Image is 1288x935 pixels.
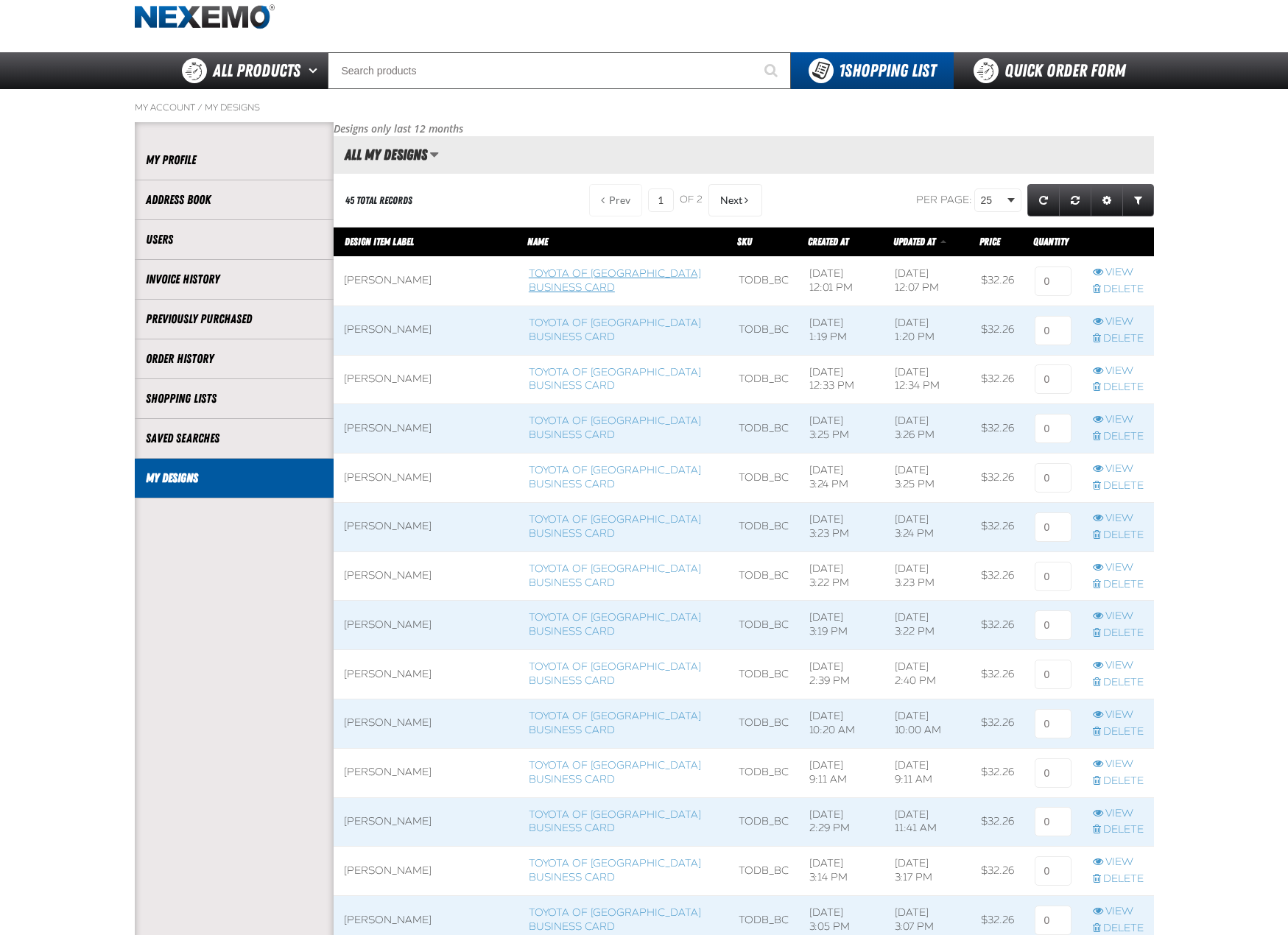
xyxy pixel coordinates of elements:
[1093,315,1144,329] a: View row action
[146,430,323,447] a: Saved Searches
[1093,413,1144,427] a: View row action
[799,797,884,847] td: [DATE] 2:29 PM
[728,650,799,699] td: TODB_BC
[1093,479,1144,493] a: Delete row action
[334,650,518,699] td: [PERSON_NAME]
[728,404,799,454] td: TODB_BC
[529,414,701,441] a: Toyota of [GEOGRAPHIC_DATA] Business Card
[146,152,323,169] a: My Profile
[1035,709,1071,738] input: 0
[1035,512,1071,542] input: 0
[799,847,884,896] td: [DATE] 3:14 PM
[728,551,799,601] td: TODB_BC
[884,797,971,847] td: [DATE] 11:41 AM
[799,454,884,503] td: [DATE] 3:24 PM
[1093,775,1144,788] a: Delete row action
[971,256,1024,306] td: $32.26
[884,601,971,650] td: [DATE] 3:22 PM
[720,194,742,206] span: Next Page
[334,147,427,163] h2: All My Designs
[971,748,1024,797] td: $32.26
[334,306,518,355] td: [PERSON_NAME]
[529,808,701,835] a: Toyota of [GEOGRAPHIC_DATA] Business Card
[1035,856,1071,886] input: 0
[893,236,937,247] a: Updated At
[529,857,701,883] a: Toyota of [GEOGRAPHIC_DATA] Business Card
[1035,758,1071,788] input: 0
[146,390,323,407] a: Shopping Lists
[529,611,701,638] a: Toyota of [GEOGRAPHIC_DATA] Business Card
[1093,430,1144,444] a: Delete row action
[799,306,884,355] td: [DATE] 1:19 PM
[799,502,884,551] td: [DATE] 3:23 PM
[884,847,971,896] td: [DATE] 3:17 PM
[334,551,518,601] td: [PERSON_NAME]
[799,601,884,650] td: [DATE] 3:19 PM
[884,551,971,601] td: [DATE] 3:23 PM
[979,236,1000,247] span: Price
[971,551,1024,601] td: $32.26
[728,306,799,355] td: TODB_BC
[728,601,799,650] td: TODB_BC
[334,454,518,503] td: [PERSON_NAME]
[971,355,1024,404] td: $32.26
[971,847,1024,896] td: $32.26
[334,256,518,306] td: [PERSON_NAME]
[754,52,791,89] button: Start Searching
[334,847,518,896] td: [PERSON_NAME]
[728,748,799,797] td: TODB_BC
[1093,266,1144,280] a: View row action
[1083,227,1154,257] th: Row actions
[334,502,518,551] td: [PERSON_NAME]
[334,404,518,454] td: [PERSON_NAME]
[1091,184,1123,216] a: Expand or Collapse Grid Settings
[1035,463,1071,493] input: 0
[146,470,323,487] a: My Designs
[1093,708,1144,722] a: View row action
[648,188,674,212] input: Current page number
[1093,807,1144,821] a: View row action
[1035,660,1071,689] input: 0
[1035,906,1071,935] input: 0
[680,194,703,207] span: of 2
[799,699,884,749] td: [DATE] 10:20 AM
[728,797,799,847] td: TODB_BC
[799,256,884,306] td: [DATE] 12:01 PM
[213,57,300,84] span: All Products
[146,311,323,328] a: Previously Purchased
[884,502,971,551] td: [DATE] 3:24 PM
[728,454,799,503] td: TODB_BC
[737,236,752,247] a: SKU
[345,236,414,247] a: Design Item Label
[529,562,701,589] a: Toyota of [GEOGRAPHIC_DATA] Business Card
[1093,905,1144,919] a: View row action
[1033,236,1069,247] span: Quantity
[884,699,971,749] td: [DATE] 10:00 AM
[728,847,799,896] td: TODB_BC
[1093,381,1144,395] a: Delete row action
[1035,414,1071,443] input: 0
[334,699,518,749] td: [PERSON_NAME]
[1027,184,1060,216] a: Refresh grid action
[799,551,884,601] td: [DATE] 3:22 PM
[1093,725,1144,739] a: Delete row action
[527,236,548,247] span: Name
[839,60,845,81] strong: 1
[529,660,701,687] a: Toyota of [GEOGRAPHIC_DATA] Business Card
[328,52,791,89] input: Search
[1093,676,1144,690] a: Delete row action
[1093,872,1144,886] a: Delete row action
[197,102,203,113] span: /
[1122,184,1154,216] a: Expand or Collapse Grid Filters
[334,748,518,797] td: [PERSON_NAME]
[529,366,701,392] a: Toyota of [GEOGRAPHIC_DATA] Business Card
[884,256,971,306] td: [DATE] 12:07 PM
[884,748,971,797] td: [DATE] 9:11 AM
[303,52,328,89] button: Open All Products pages
[135,102,195,113] a: My Account
[971,502,1024,551] td: $32.26
[1035,562,1071,591] input: 0
[971,306,1024,355] td: $32.26
[205,102,260,113] a: My Designs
